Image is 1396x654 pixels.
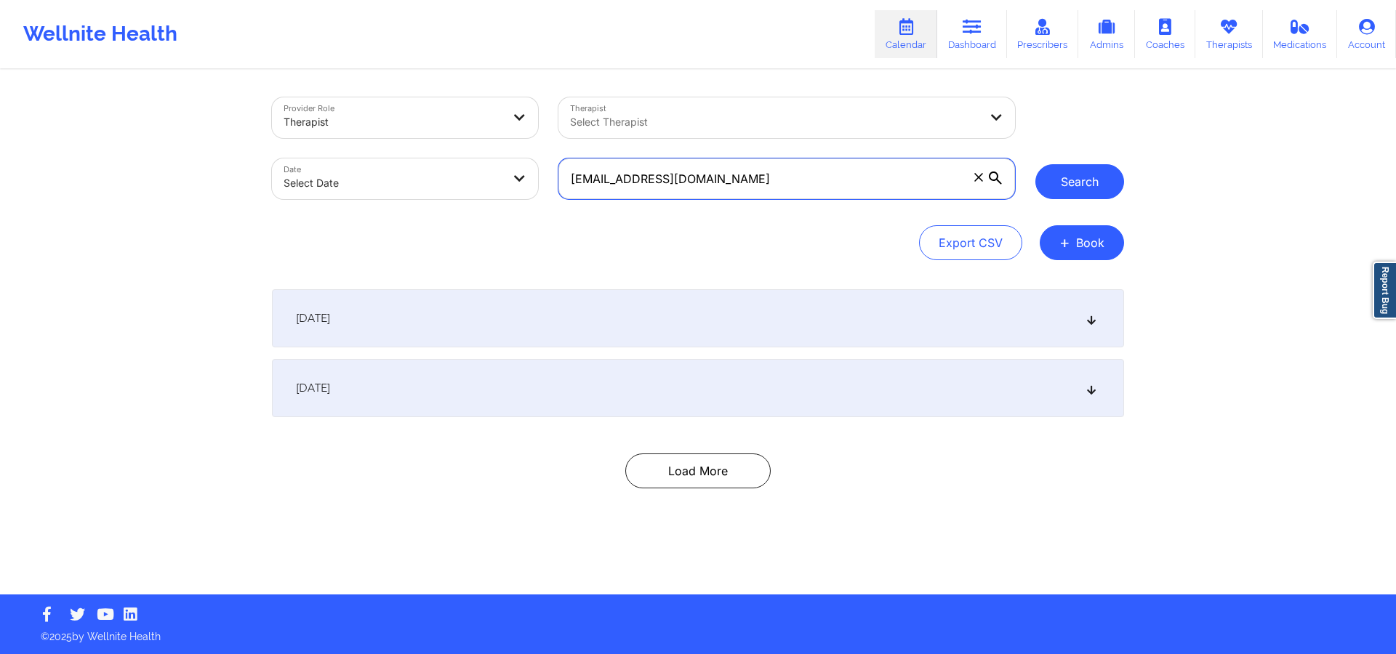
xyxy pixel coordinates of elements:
span: + [1059,238,1070,246]
a: Account [1337,10,1396,58]
span: [DATE] [296,311,330,326]
a: Medications [1263,10,1338,58]
button: +Book [1040,225,1124,260]
input: Search by patient email [558,158,1015,199]
div: Therapist [284,106,502,138]
a: Dashboard [937,10,1007,58]
div: Select Date [284,167,502,199]
button: Search [1035,164,1124,199]
button: Export CSV [919,225,1022,260]
a: Admins [1078,10,1135,58]
span: [DATE] [296,381,330,395]
a: Coaches [1135,10,1195,58]
p: © 2025 by Wellnite Health [31,619,1365,644]
a: Report Bug [1373,262,1396,319]
a: Prescribers [1007,10,1079,58]
a: Therapists [1195,10,1263,58]
button: Load More [625,453,771,488]
a: Calendar [875,10,937,58]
